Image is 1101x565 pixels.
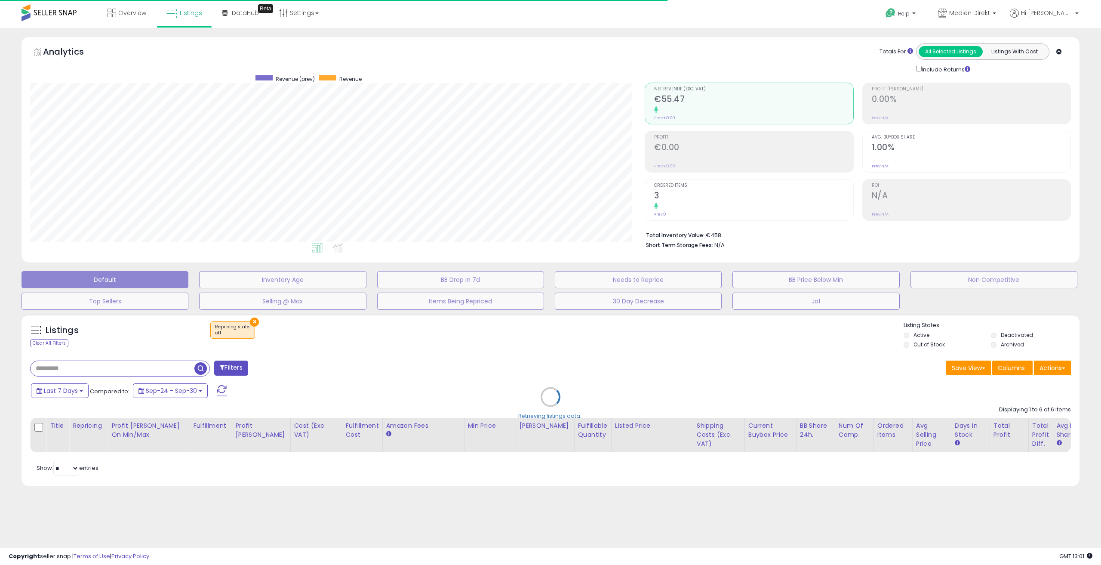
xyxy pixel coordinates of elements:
button: 30 Day Decrease [555,293,722,310]
button: Default [22,271,188,288]
b: Total Inventory Value: [646,232,704,239]
h2: €55.47 [654,94,853,106]
span: Listings [180,9,202,17]
small: Prev: €0.00 [654,164,675,169]
h2: €0.00 [654,142,853,154]
span: Revenue (prev) [276,75,315,83]
span: Ordered Items [654,183,853,188]
button: Jo1 [732,293,899,310]
div: Tooltip anchor [258,4,273,13]
div: Retrieving listings data.. [518,412,583,420]
h2: 1.00% [872,142,1070,154]
span: ROI [872,183,1070,188]
button: Non Competitive [910,271,1077,288]
li: €458 [646,229,1064,240]
small: Prev: N/A [872,212,889,217]
span: Net Revenue (Exc. VAT) [654,87,853,92]
small: Prev: N/A [872,115,889,120]
span: DataHub [232,9,259,17]
h5: Analytics [43,46,101,60]
a: Hi [PERSON_NAME] [1010,9,1079,28]
small: Prev: €0.00 [654,115,675,120]
span: Profit [654,135,853,140]
span: Medien Direkt [949,9,990,17]
button: BB Drop in 7d [377,271,544,288]
h2: N/A [872,191,1070,202]
button: Listings With Cost [982,46,1046,57]
b: Short Term Storage Fees: [646,241,713,249]
button: Items Being Repriced [377,293,544,310]
small: Prev: N/A [872,164,889,169]
div: Totals For [880,48,913,56]
h2: 3 [654,191,853,202]
button: Top Sellers [22,293,188,310]
span: Hi [PERSON_NAME] [1021,9,1073,17]
button: Needs to Reprice [555,271,722,288]
span: Profit [PERSON_NAME] [872,87,1070,92]
button: All Selected Listings [919,46,983,57]
span: Avg. Buybox Share [872,135,1070,140]
small: Prev: 0 [654,212,666,217]
span: Help [898,10,910,17]
span: N/A [714,241,725,249]
button: Selling @ Max [199,293,366,310]
span: Overview [118,9,146,17]
i: Get Help [885,8,896,19]
button: BB Price Below Min [732,271,899,288]
span: Revenue [339,75,362,83]
button: Inventory Age [199,271,366,288]
div: Include Returns [910,64,981,74]
h2: 0.00% [872,94,1070,106]
a: Help [879,1,924,28]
